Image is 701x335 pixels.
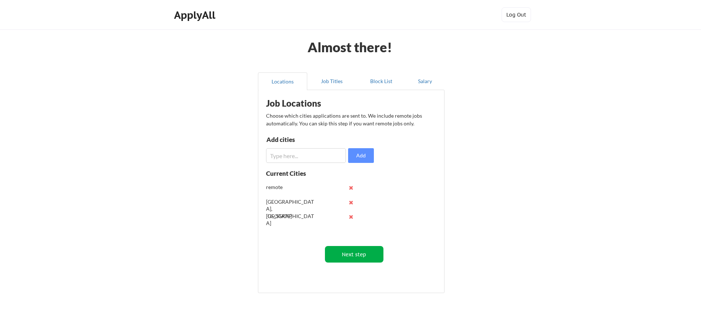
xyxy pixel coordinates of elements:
button: Next step [325,246,383,263]
div: [US_STATE] [266,213,314,220]
div: Add cities [266,136,343,143]
button: Locations [258,72,307,90]
div: Job Locations [266,99,359,108]
div: Choose which cities applications are sent to. We include remote jobs automatically. You can skip ... [266,112,435,127]
div: Current Cities [266,170,322,177]
button: Salary [406,72,445,90]
button: Job Titles [307,72,357,90]
div: Almost there! [299,40,401,54]
div: remote [266,183,314,191]
button: Log Out [502,7,531,22]
div: [GEOGRAPHIC_DATA], [GEOGRAPHIC_DATA] [266,198,314,227]
div: ApplyAll [174,9,217,21]
input: Type here... [266,148,346,163]
button: Block List [357,72,406,90]
button: Add [348,148,374,163]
